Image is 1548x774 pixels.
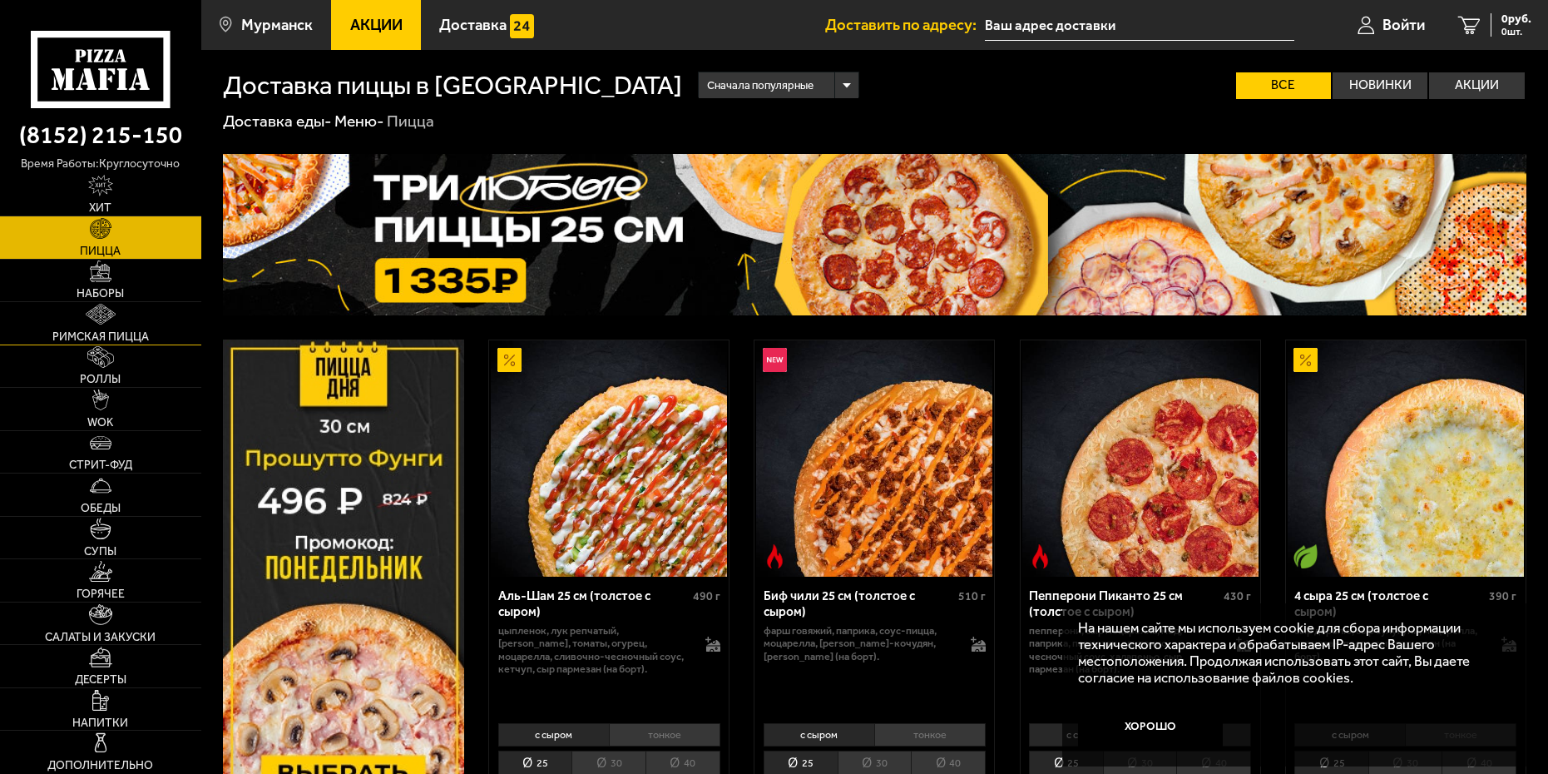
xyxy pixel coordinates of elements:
span: Пицца [80,246,121,257]
img: Пепперони Пиканто 25 см (толстое с сыром) [1022,340,1259,577]
span: WOK [87,417,113,429]
span: 490 г [693,589,720,603]
label: Новинки [1333,72,1427,99]
img: Острое блюдо [1028,544,1052,568]
span: Войти [1382,17,1425,33]
a: НовинкаОстрое блюдоБиф чили 25 см (толстое с сыром) [754,340,994,577]
li: с сыром [498,723,609,747]
li: с сыром [1029,723,1140,747]
label: Акции [1429,72,1524,99]
p: пепперони, сыр Моцарелла, мед, паприка, пармезан, сливочно-чесночный соус, халапеньо, сыр пармеза... [1029,624,1219,676]
button: Хорошо [1078,702,1223,750]
span: Стрит-фуд [69,459,132,471]
li: с сыром [764,723,874,747]
span: Салаты и закуски [45,632,156,643]
span: Напитки [72,717,128,729]
p: цыпленок, лук репчатый, [PERSON_NAME], томаты, огурец, моцарелла, сливочно-чесночный соус, кетчуп... [498,624,689,676]
div: Аль-Шам 25 см (толстое с сыром) [498,588,689,619]
span: Дополнительно [47,760,153,772]
img: Аль-Шам 25 см (толстое с сыром) [491,340,727,577]
div: Пепперони Пиканто 25 см (толстое с сыром) [1029,588,1219,619]
a: АкционныйВегетарианское блюдо4 сыра 25 см (толстое с сыром) [1286,340,1526,577]
li: тонкое [609,723,720,747]
label: Все [1236,72,1331,99]
a: Доставка еды- [223,112,332,131]
span: Десерты [75,674,126,686]
div: 4 сыра 25 см (толстое с сыром) [1294,588,1485,619]
img: Вегетарианское блюдо [1293,544,1318,568]
span: Роллы [80,374,121,385]
span: Мурманск [241,17,313,33]
span: 430 г [1224,589,1251,603]
span: Обеды [81,503,121,514]
span: Римская пицца [52,331,149,343]
span: Супы [84,546,116,558]
h1: Доставка пиццы в [GEOGRAPHIC_DATA] [223,72,682,98]
p: фарш говяжий, паприка, соус-пицца, моцарелла, [PERSON_NAME]-кочудян, [PERSON_NAME] (на борт). [764,624,954,663]
div: Пицца [387,111,434,131]
span: Наборы [77,288,124,300]
div: Биф чили 25 см (толстое с сыром) [764,588,954,619]
img: Острое блюдо [763,544,787,568]
a: Острое блюдоПепперони Пиканто 25 см (толстое с сыром) [1021,340,1260,577]
span: 510 г [958,589,986,603]
span: 0 шт. [1501,27,1531,37]
span: Доставка [439,17,507,33]
span: 0 руб. [1501,13,1531,25]
img: Акционный [497,348,522,372]
a: Меню- [334,112,384,131]
span: Хит [89,202,111,214]
img: Биф чили 25 см (толстое с сыром) [756,340,992,577]
img: Новинка [763,348,787,372]
input: Ваш адрес доставки [985,10,1294,41]
img: 15daf4d41897b9f0e9f617042186c801.svg [510,14,534,38]
span: Акции [350,17,403,33]
span: 390 г [1489,589,1516,603]
p: На нашем сайте мы используем cookie для сбора информации технического характера и обрабатываем IP... [1078,619,1501,686]
span: Доставить по адресу: [825,17,985,33]
img: 4 сыра 25 см (толстое с сыром) [1288,340,1524,577]
span: Горячее [77,588,125,600]
a: АкционныйАль-Шам 25 см (толстое с сыром) [489,340,729,577]
img: Акционный [1293,348,1318,372]
li: тонкое [874,723,986,747]
span: Сначала популярные [707,70,814,101]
